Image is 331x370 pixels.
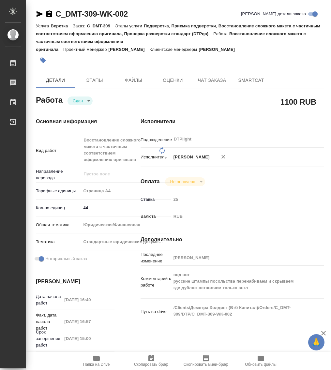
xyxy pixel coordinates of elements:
h2: 1100 RUB [280,96,316,107]
button: 🙏 [308,334,324,350]
span: Нотариальный заказ [45,256,87,262]
div: Юридическая/Финансовая [81,219,171,230]
p: Тематика [36,239,81,245]
button: Скопировать ссылку для ЯМессенджера [36,10,44,18]
button: Добавить тэг [36,53,50,67]
span: Файлы [118,76,149,84]
span: Скопировать бриф [134,362,168,367]
p: Факт. дата начала работ [36,312,62,332]
p: Направление перевода [36,168,81,181]
p: Дата начала работ [36,293,62,306]
button: Обновить файлы [233,352,288,370]
p: Общая тематика [36,222,81,228]
span: Чат заказа [196,76,228,84]
h4: [PERSON_NAME] [36,278,114,286]
h4: Оплата [141,178,160,185]
p: [PERSON_NAME] [109,47,150,52]
p: Клиентские менеджеры [149,47,199,52]
p: Последнее изменение [141,251,171,264]
span: Скопировать мини-бриф [184,362,228,367]
span: Детали [40,76,71,84]
p: Проектный менеджер [63,47,108,52]
div: Страница А4 [81,185,171,197]
input: Пустое поле [62,317,114,326]
div: Сдан [68,96,93,105]
span: Обновить файлы [245,362,277,367]
p: Ставка [141,196,171,203]
textarea: /Clients/Деметра Холдинг (Втб Капитал)/Orders/C_DMT-309/DTP/C_DMT-309-WK-002 [171,302,309,320]
p: C_DMT-309 [87,23,115,28]
p: Тарифные единицы [36,188,81,194]
input: ✎ Введи что-нибудь [81,203,171,213]
p: Услуга [36,23,51,28]
h4: Основная информация [36,118,114,126]
div: Сдан [165,177,205,186]
p: Кол-во единиц [36,205,81,211]
h4: Исполнители [141,118,324,126]
div: Стандартные юридические документы, договоры, уставы [81,236,171,247]
p: [PERSON_NAME] [199,47,240,52]
button: Сдан [71,98,85,104]
input: Пустое поле [171,253,309,262]
p: Путь на drive [141,308,171,315]
span: Оценки [157,76,188,84]
button: Скопировать ссылку [45,10,53,18]
p: Вид работ [36,147,81,154]
input: Пустое поле [62,334,114,343]
a: C_DMT-309-WK-002 [55,9,128,18]
div: RUB [171,211,309,222]
p: Подверстка, Приемка подверстки, Восстановление сложного макета с частичным соответствием оформлен... [36,23,320,36]
h2: Работа [36,94,63,105]
p: Комментарий к работе [141,275,171,289]
span: Этапы [79,76,110,84]
p: Заказ: [73,23,87,28]
button: Не оплачена [168,179,197,185]
p: Валюта [141,213,171,220]
input: Пустое поле [171,195,309,204]
button: Папка на Drive [69,352,124,370]
input: Пустое поле [62,295,114,304]
textarea: под нот русские штампы посольства перенабиваем и скрываем где дубляж оставляем только англ [171,269,309,293]
p: [PERSON_NAME] [171,154,210,160]
input: Пустое поле [83,170,156,178]
button: Удалить исполнителя [216,150,231,164]
p: Верстка [51,23,73,28]
p: Работа [213,31,229,36]
span: 🙏 [311,335,322,349]
p: Срок завершения работ [36,329,62,348]
button: Скопировать мини-бриф [179,352,233,370]
p: Этапы услуги [115,23,144,28]
p: Восстановление сложного макета с частичным соответствием оформлению оригинала [36,31,306,52]
span: SmartCat [235,76,267,84]
button: Скопировать бриф [124,352,179,370]
span: Папка на Drive [83,362,110,367]
h4: Дополнительно [141,236,324,244]
span: [PERSON_NAME] детали заказа [241,11,306,17]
